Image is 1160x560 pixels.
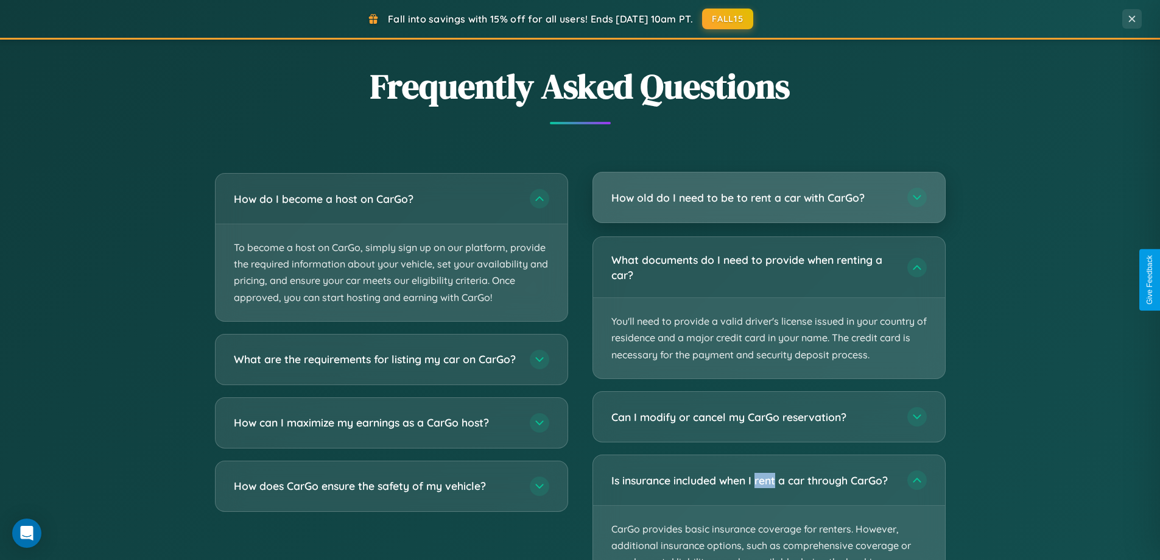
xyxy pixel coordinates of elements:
h3: Can I modify or cancel my CarGo reservation? [611,409,895,425]
h3: How does CarGo ensure the safety of my vehicle? [234,478,518,494]
h3: What are the requirements for listing my car on CarGo? [234,352,518,367]
span: Fall into savings with 15% off for all users! Ends [DATE] 10am PT. [388,13,693,25]
h3: How old do I need to be to rent a car with CarGo? [611,190,895,205]
h3: Is insurance included when I rent a car through CarGo? [611,473,895,488]
p: You'll need to provide a valid driver's license issued in your country of residence and a major c... [593,298,945,378]
button: FALL15 [702,9,753,29]
h3: How do I become a host on CarGo? [234,191,518,207]
h3: How can I maximize my earnings as a CarGo host? [234,415,518,430]
div: Open Intercom Messenger [12,519,41,548]
h2: Frequently Asked Questions [215,63,946,110]
div: Give Feedback [1145,255,1154,305]
h3: What documents do I need to provide when renting a car? [611,252,895,282]
p: To become a host on CarGo, simply sign up on our platform, provide the required information about... [216,224,568,321]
